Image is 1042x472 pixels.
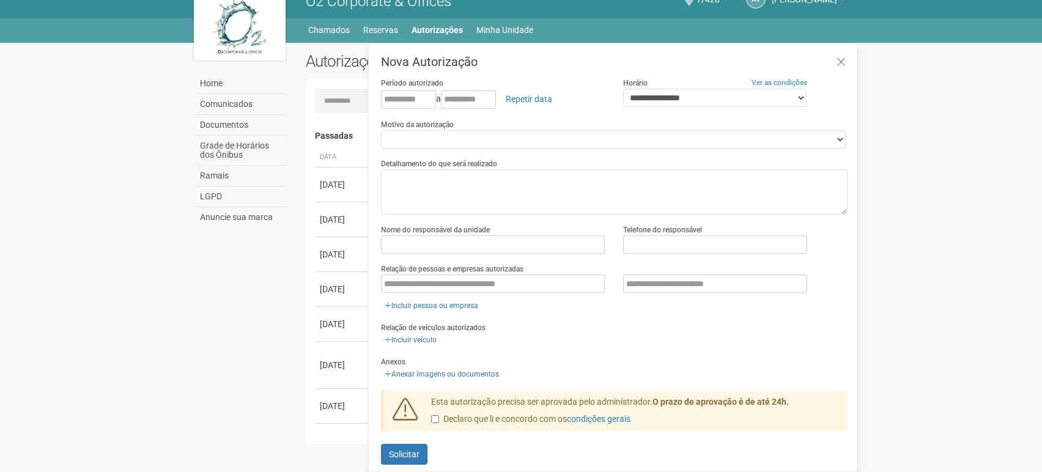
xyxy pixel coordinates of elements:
[381,89,605,109] div: a
[652,397,789,407] strong: O prazo de aprovação é de até 24h.
[197,186,287,207] a: LGPD
[381,322,486,333] label: Relação de veículos autorizados
[567,414,630,424] a: condições gerais
[381,56,848,68] h3: Nova Autorização
[498,89,560,109] a: Repetir data
[197,73,287,94] a: Home
[412,21,463,39] a: Autorizações
[308,21,350,39] a: Chamados
[381,264,523,275] label: Relação de pessoas e empresas autorizadas
[431,413,630,426] label: Declaro que li e concordo com os
[422,396,848,432] div: Esta autorização precisa ser aprovada pelo administrador.
[320,283,365,295] div: [DATE]
[381,119,454,130] label: Motivo da autorização
[381,158,497,169] label: Detalhamento do que será realizado
[381,356,405,367] label: Anexos
[197,207,287,227] a: Anuncie sua marca
[623,78,648,89] label: Horário
[623,224,702,235] label: Telefone do responsável
[306,52,567,70] h2: Autorizações
[315,147,370,168] th: Data
[320,179,365,191] div: [DATE]
[320,359,365,371] div: [DATE]
[389,449,419,459] span: Solicitar
[381,333,440,347] a: Incluir veículo
[363,21,398,39] a: Reservas
[320,400,365,412] div: [DATE]
[197,166,287,186] a: Ramais
[320,248,365,260] div: [DATE]
[381,78,443,89] label: Período autorizado
[752,78,807,87] a: Ver as condições
[197,94,287,115] a: Comunicados
[320,318,365,330] div: [DATE]
[197,115,287,136] a: Documentos
[381,299,482,312] a: Incluir pessoa ou empresa
[320,435,365,447] div: [DATE]
[320,213,365,226] div: [DATE]
[381,444,427,465] button: Solicitar
[431,415,439,423] input: Declaro que li e concordo com oscondições gerais
[381,367,503,381] a: Anexar imagens ou documentos
[381,224,490,235] label: Nome do responsável da unidade
[315,131,839,141] h4: Passadas
[197,136,287,166] a: Grade de Horários dos Ônibus
[476,21,533,39] a: Minha Unidade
